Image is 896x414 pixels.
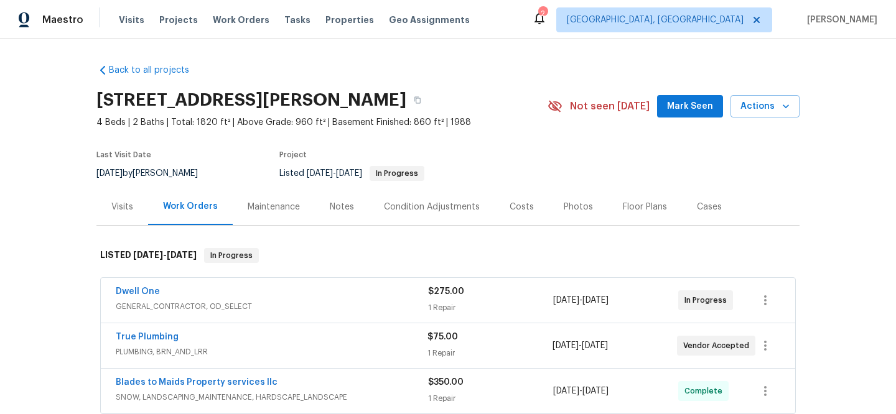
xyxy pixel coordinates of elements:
span: Not seen [DATE] [570,100,650,113]
div: Condition Adjustments [384,201,480,213]
span: - [553,339,608,352]
div: 1 Repair [428,392,553,405]
span: Vendor Accepted [683,339,754,352]
a: True Plumbing [116,333,179,341]
div: LISTED [DATE]-[DATE]In Progress [96,236,800,275]
span: In Progress [371,170,423,177]
span: Projects [159,14,198,26]
div: 2 [538,7,547,20]
span: Actions [740,99,790,114]
span: - [307,169,362,178]
span: $275.00 [428,287,464,296]
span: Last Visit Date [96,151,151,159]
a: Dwell One [116,287,160,296]
span: Geo Assignments [389,14,470,26]
span: [DATE] [553,296,579,305]
button: Actions [730,95,800,118]
span: PLUMBING, BRN_AND_LRR [116,346,427,358]
div: Photos [564,201,593,213]
span: [DATE] [582,387,609,395]
span: [DATE] [96,169,123,178]
span: [DATE] [582,341,608,350]
span: $350.00 [428,378,464,387]
span: SNOW, LANDSCAPING_MAINTENANCE, HARDSCAPE_LANDSCAPE [116,391,428,403]
div: Work Orders [163,200,218,213]
h2: [STREET_ADDRESS][PERSON_NAME] [96,94,406,106]
span: Complete [684,385,727,397]
div: Cases [697,201,722,213]
span: [DATE] [336,169,362,178]
span: Properties [325,14,374,26]
div: by [PERSON_NAME] [96,166,213,181]
a: Back to all projects [96,64,216,76]
div: Costs [510,201,534,213]
span: Listed [279,169,424,178]
span: [DATE] [553,341,579,350]
span: Mark Seen [667,99,713,114]
span: - [553,294,609,306]
span: Work Orders [213,14,269,26]
div: Floor Plans [623,201,667,213]
a: Blades to Maids Property services llc [116,378,278,387]
span: GENERAL_CONTRACTOR, OD_SELECT [116,300,428,313]
span: - [133,251,197,259]
span: $75.00 [427,333,458,341]
span: In Progress [205,249,258,262]
span: 4 Beds | 2 Baths | Total: 1820 ft² | Above Grade: 960 ft² | Basement Finished: 860 ft² | 1988 [96,116,548,129]
div: 1 Repair [428,301,553,314]
span: [DATE] [582,296,609,305]
span: Maestro [42,14,83,26]
div: 1 Repair [427,347,552,359]
span: In Progress [684,294,732,306]
span: [PERSON_NAME] [802,14,877,26]
span: - [553,385,609,397]
span: [DATE] [307,169,333,178]
h6: LISTED [100,248,197,263]
button: Copy Address [406,89,429,111]
span: [DATE] [167,251,197,259]
span: [DATE] [133,251,163,259]
div: Notes [330,201,354,213]
span: Tasks [284,16,310,24]
span: [DATE] [553,387,579,395]
div: Maintenance [248,201,300,213]
div: Visits [111,201,133,213]
span: Visits [119,14,144,26]
span: Project [279,151,307,159]
button: Mark Seen [657,95,723,118]
span: [GEOGRAPHIC_DATA], [GEOGRAPHIC_DATA] [567,14,744,26]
